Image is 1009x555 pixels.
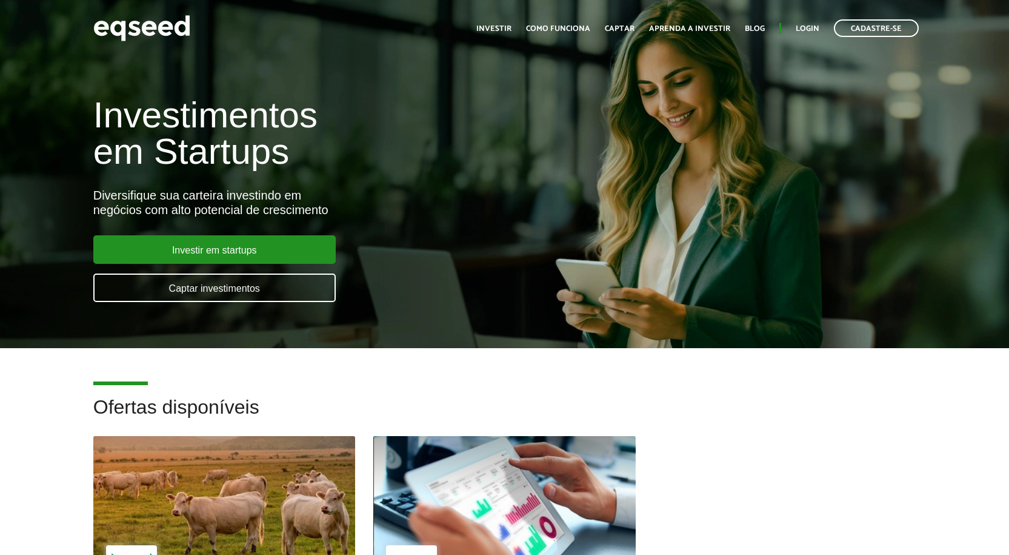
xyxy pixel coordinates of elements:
[476,25,511,33] a: Investir
[93,274,336,302] a: Captar investimentos
[605,25,634,33] a: Captar
[526,25,590,33] a: Como funciona
[93,188,580,217] div: Diversifique sua carteira investindo em negócios com alto potencial de crescimento
[796,25,819,33] a: Login
[93,12,190,44] img: EqSeed
[649,25,730,33] a: Aprenda a investir
[745,25,765,33] a: Blog
[93,97,580,170] h1: Investimentos em Startups
[93,397,916,436] h2: Ofertas disponíveis
[834,19,919,37] a: Cadastre-se
[93,235,336,264] a: Investir em startups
